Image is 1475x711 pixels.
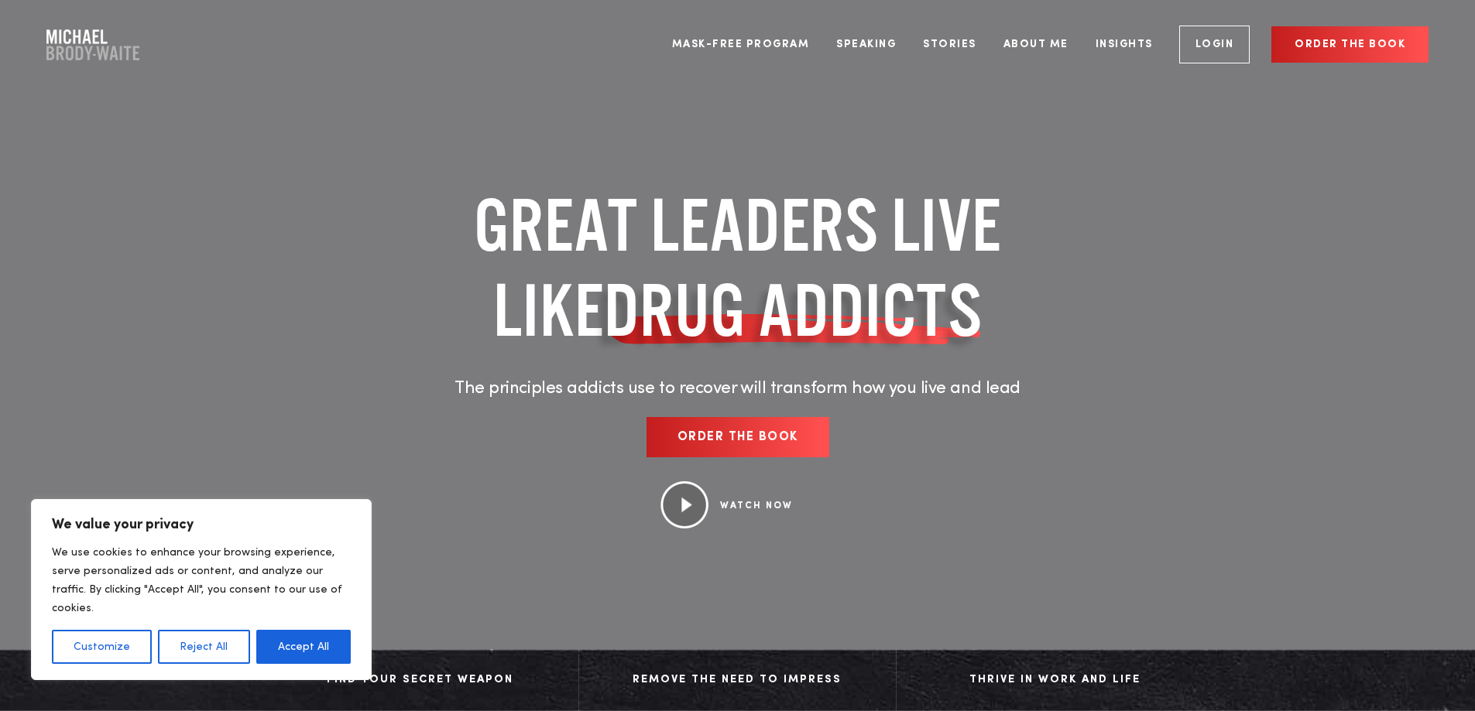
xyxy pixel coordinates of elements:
[46,29,139,60] a: Company Logo Company Logo
[911,15,988,73] a: Stories
[992,15,1080,73] a: About Me
[158,630,249,664] button: Reject All
[1271,26,1429,63] a: Order the book
[31,499,372,680] div: We value your privacy
[604,268,983,353] span: DRUG ADDICTS
[677,432,798,444] span: Order the book
[455,380,1020,397] span: The principles addicts use to recover will transform how you live and lead
[52,543,351,617] p: We use cookies to enhance your browsing experience, serve personalized ads or content, and analyz...
[595,668,880,692] div: Remove The Need to Impress
[256,630,351,664] button: Accept All
[660,481,708,529] img: Play
[647,418,829,458] a: Order the book
[277,668,563,692] div: Find Your Secret Weapon
[52,515,351,534] p: We value your privacy
[52,630,152,664] button: Customize
[660,15,822,73] a: Mask-Free Program
[1084,15,1165,73] a: Insights
[825,15,907,73] a: Speaking
[912,668,1199,692] div: Thrive in Work and Life
[378,183,1098,353] h1: GREAT LEADERS LIVE LIKE
[720,501,793,511] a: WATCH NOW
[1179,26,1250,63] a: Login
